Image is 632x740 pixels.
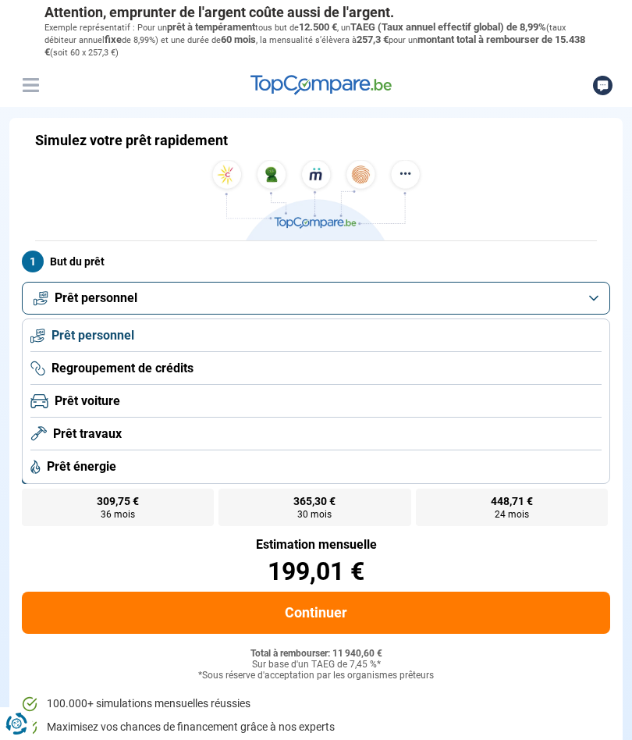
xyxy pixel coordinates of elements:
[105,34,122,45] span: fixe
[357,34,389,45] span: 257,3 €
[22,720,610,735] li: Maximisez vos chances de financement grâce à nos experts
[22,660,610,671] div: Sur base d'un TAEG de 7,45 %*
[101,510,135,519] span: 36 mois
[22,671,610,681] div: *Sous réserve d'acceptation par les organismes prêteurs
[167,21,255,33] span: prêt à tempérament
[97,496,139,507] span: 309,75 €
[19,73,42,97] button: Menu
[55,393,120,410] span: Prêt voiture
[250,75,392,95] img: TopCompare
[495,510,529,519] span: 24 mois
[53,425,122,443] span: Prêt travaux
[22,251,610,272] label: But du prêt
[51,327,134,344] span: Prêt personnel
[22,539,610,551] div: Estimation mensuelle
[22,649,610,660] div: Total à rembourser: 11 940,60 €
[44,4,588,21] p: Attention, emprunter de l'argent coûte aussi de l'argent.
[51,360,194,377] span: Regroupement de crédits
[350,21,546,33] span: TAEG (Taux annuel effectif global) de 8,99%
[22,592,610,634] button: Continuer
[22,559,610,584] div: 199,01 €
[207,160,425,240] img: TopCompare.be
[44,21,588,59] p: Exemple représentatif : Pour un tous but de , un (taux débiteur annuel de 8,99%) et une durée de ...
[35,132,228,149] h1: Simulez votre prêt rapidement
[22,282,610,315] button: Prêt personnel
[293,496,336,507] span: 365,30 €
[299,21,337,33] span: 12.500 €
[22,696,610,712] li: 100.000+ simulations mensuelles réussies
[47,458,116,475] span: Prêt énergie
[491,496,533,507] span: 448,71 €
[297,510,332,519] span: 30 mois
[55,290,137,307] span: Prêt personnel
[221,34,256,45] span: 60 mois
[44,34,585,58] span: montant total à rembourser de 15.438 €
